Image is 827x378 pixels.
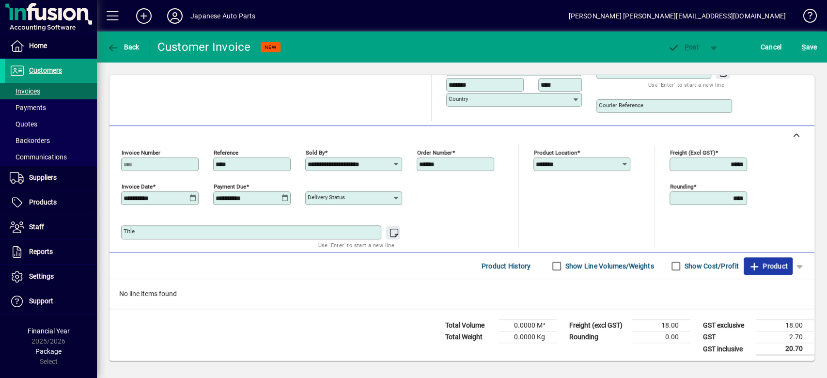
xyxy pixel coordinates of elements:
span: Suppliers [29,173,57,181]
a: Communications [5,149,97,165]
span: ost [668,43,699,51]
td: GST inclusive [698,343,756,355]
span: Reports [29,248,53,255]
span: P [685,43,689,51]
td: 0.00 [632,331,690,343]
a: Knowledge Base [796,2,815,33]
mat-hint: Use 'Enter' to start a new line [648,79,724,90]
td: 20.70 [756,343,814,355]
mat-label: Order number [417,149,452,156]
button: Profile [159,7,190,25]
mat-label: Invoice number [122,149,160,156]
td: 18.00 [756,320,814,331]
mat-hint: Use 'Enter' to start a new line [318,239,394,251]
a: Reports [5,240,97,264]
a: Staff [5,215,97,239]
span: Support [29,297,53,305]
a: Suppliers [5,166,97,190]
button: Back [105,38,142,56]
span: Backorders [10,137,50,144]
button: Add [128,7,159,25]
div: No line items found [109,279,814,309]
span: Customers [29,66,62,74]
span: NEW [265,44,277,50]
mat-label: Freight (excl GST) [670,149,715,156]
span: Package [35,347,62,355]
td: Rounding [564,331,632,343]
span: Settings [29,272,54,280]
button: Cancel [758,38,784,56]
span: ave [802,39,817,55]
a: Invoices [5,83,97,99]
mat-label: Country [449,95,468,102]
a: Products [5,190,97,215]
mat-label: Title [124,228,135,235]
span: Back [107,43,140,51]
a: Home [5,34,97,58]
mat-label: Sold by [306,149,325,156]
app-page-header-button: Back [97,38,150,56]
span: Products [29,198,57,206]
div: Customer Invoice [157,39,251,55]
td: 18.00 [632,320,690,331]
td: 0.0000 Kg [499,331,557,343]
span: Product History [482,258,531,274]
span: Home [29,42,47,49]
span: Payments [10,104,46,111]
a: Payments [5,99,97,116]
td: 2.70 [756,331,814,343]
span: Staff [29,223,44,231]
td: GST exclusive [698,320,756,331]
span: Communications [10,153,67,161]
mat-label: Product location [534,149,577,156]
button: Product History [478,257,535,275]
span: Financial Year [28,327,70,335]
td: GST [698,331,756,343]
span: Quotes [10,120,37,128]
td: Freight (excl GST) [564,320,632,331]
span: S [802,43,806,51]
a: Settings [5,265,97,289]
a: Quotes [5,116,97,132]
a: Backorders [5,132,97,149]
label: Show Cost/Profit [683,261,739,271]
button: Product [744,257,793,275]
span: Cancel [761,39,782,55]
mat-label: Delivery status [308,194,345,201]
a: Support [5,289,97,314]
mat-label: Invoice date [122,183,153,190]
mat-label: Courier Reference [599,102,643,109]
mat-label: Rounding [670,183,693,190]
mat-label: Payment due [214,183,246,190]
div: [PERSON_NAME] [PERSON_NAME][EMAIL_ADDRESS][DOMAIN_NAME] [568,8,786,24]
label: Show Line Volumes/Weights [563,261,654,271]
mat-label: Reference [214,149,238,156]
div: Japanese Auto Parts [190,8,255,24]
td: 0.0000 M³ [499,320,557,331]
td: Total Weight [440,331,499,343]
button: Post [663,38,704,56]
button: Save [799,38,819,56]
span: Product [749,258,788,274]
span: Invoices [10,87,40,95]
td: Total Volume [440,320,499,331]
